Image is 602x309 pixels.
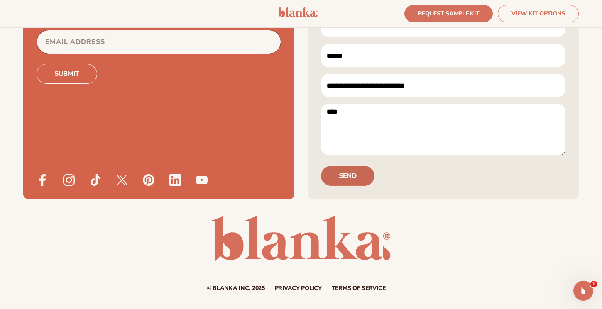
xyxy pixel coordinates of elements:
button: Subscribe [37,64,97,84]
button: Send [321,166,374,186]
img: logo [278,7,318,17]
span: 1 [590,281,597,287]
a: VIEW KIT OPTIONS [498,5,579,22]
a: Privacy policy [275,285,322,291]
iframe: Intercom live chat [573,281,593,301]
small: © Blanka Inc. 2025 [207,284,265,292]
a: logo [278,7,318,20]
a: Terms of service [332,285,386,291]
a: REQUEST SAMPLE KIT [404,5,493,22]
